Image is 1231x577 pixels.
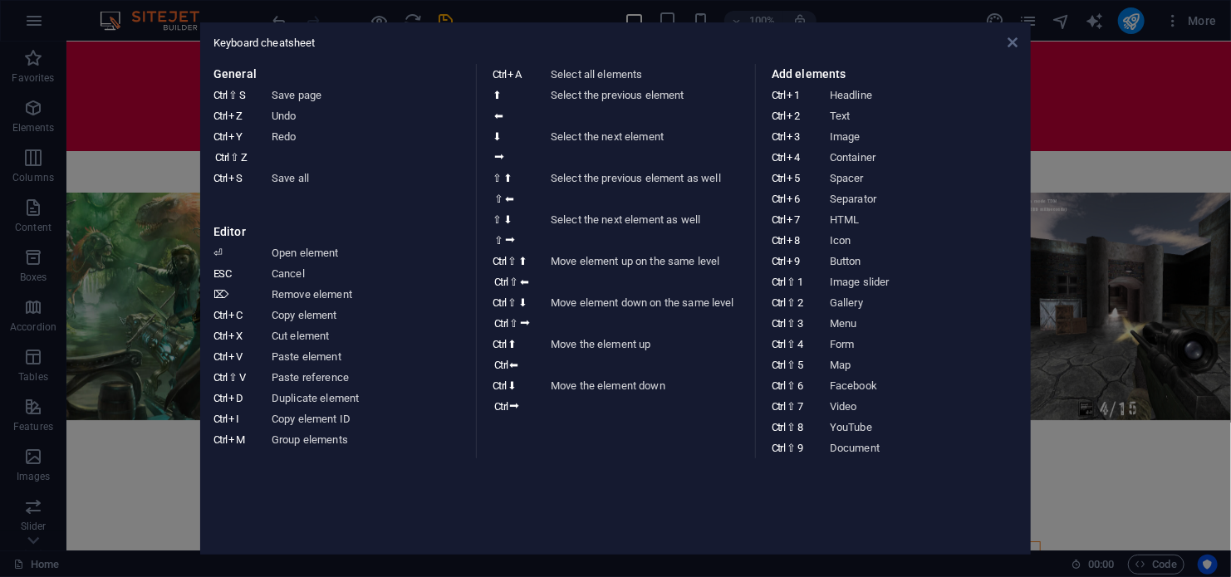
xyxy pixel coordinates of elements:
i: Ctrl [213,172,227,184]
i: Ctrl [213,350,227,363]
i: Ctrl [213,330,227,342]
i: ⇧ [508,296,517,309]
i: ⇧ [493,213,502,226]
i: C [228,309,242,321]
dd: Redo [272,126,468,168]
i: ⇧ [787,421,796,433]
i: Ctrl [213,309,227,321]
dd: Cut element [272,325,468,346]
i: ⮕ [521,317,532,330]
h3: Editor [213,222,459,242]
i: Ctrl [772,193,785,205]
dd: Menu [830,313,1026,334]
i: Ctrl [772,110,785,122]
dd: Copy element [272,305,468,325]
i: Ctrl [772,234,785,247]
dd: Move the element up [551,334,747,375]
i: ⬇ [493,130,502,143]
i: V [228,350,242,363]
i: I [228,413,238,425]
dd: Map [830,355,1026,375]
i: 4 [798,338,803,350]
i: ⇧ [508,255,517,267]
i: ⇧ [787,379,796,392]
i: ⇧ [494,193,503,205]
dd: Select the previous element [551,85,747,126]
i: ⬅ [521,276,530,288]
i: 5 [787,172,799,184]
i: 9 [787,255,799,267]
i: 5 [798,359,803,371]
i: Ctrl [772,151,785,164]
i: ⬆ [503,172,513,184]
i: ⇧ [509,317,518,330]
span: Keyboard cheatsheet [213,37,316,49]
i: ⌦ [213,288,228,301]
dd: Button [830,251,1026,271]
dd: Form [830,334,1026,355]
i: 3 [787,130,799,143]
i: Z [242,151,248,164]
i: 9 [798,442,803,454]
i: ⬇ [519,296,528,309]
i: ⮕ [509,400,520,413]
dd: Copy element ID [272,408,468,429]
i: 4 [787,151,799,164]
i: 2 [787,110,799,122]
i: Ctrl [772,317,785,330]
i: X [228,330,242,342]
dd: Group elements [272,429,468,450]
i: ESC [213,267,231,280]
dd: Image [830,126,1026,147]
i: Ctrl [772,338,785,350]
i: Ctrl [772,89,785,101]
dd: Save all [272,168,468,188]
i: Ctrl [494,276,508,288]
i: 8 [798,421,803,433]
i: Ctrl [213,89,227,101]
i: Ctrl [772,379,785,392]
i: Ctrl [772,359,785,371]
dd: Gallery [830,292,1026,313]
dd: Save page [272,85,468,105]
i: Ctrl [772,255,785,267]
dd: Facebook [830,375,1026,396]
dd: Move element down on the same level [551,292,747,334]
i: ⮕ [505,234,516,247]
i: Ctrl [213,392,227,404]
i: ⇧ [230,151,239,164]
i: Ctrl [213,110,227,122]
i: 6 [787,193,799,205]
i: 6 [798,379,803,392]
dd: Select all elements [551,64,747,85]
i: ⇧ [787,442,796,454]
dd: HTML [830,209,1026,230]
i: Ctrl [493,296,506,309]
dd: Undo [272,105,468,126]
i: ⇧ [787,276,796,288]
dd: Move the element down [551,375,747,417]
i: Z [228,110,242,122]
i: 8 [787,234,799,247]
i: ⇧ [787,296,796,309]
i: 2 [798,296,803,309]
i: Ctrl [213,413,227,425]
i: Ctrl [213,433,227,446]
i: 7 [798,400,803,413]
dd: Text [830,105,1026,126]
i: ⬆ [493,89,502,101]
i: ⇧ [509,276,518,288]
dd: Separator [830,188,1026,209]
i: Ctrl [493,379,506,392]
i: S [240,89,246,101]
i: ⇧ [787,317,796,330]
dd: Container [830,147,1026,168]
i: Ctrl [494,400,508,413]
i: Ctrl [772,130,785,143]
i: Ctrl [493,68,506,81]
i: ⬇ [503,213,513,226]
dd: Paste reference [272,367,468,388]
i: 3 [798,317,803,330]
dd: Select the next element as well [551,209,747,251]
i: 7 [787,213,799,226]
